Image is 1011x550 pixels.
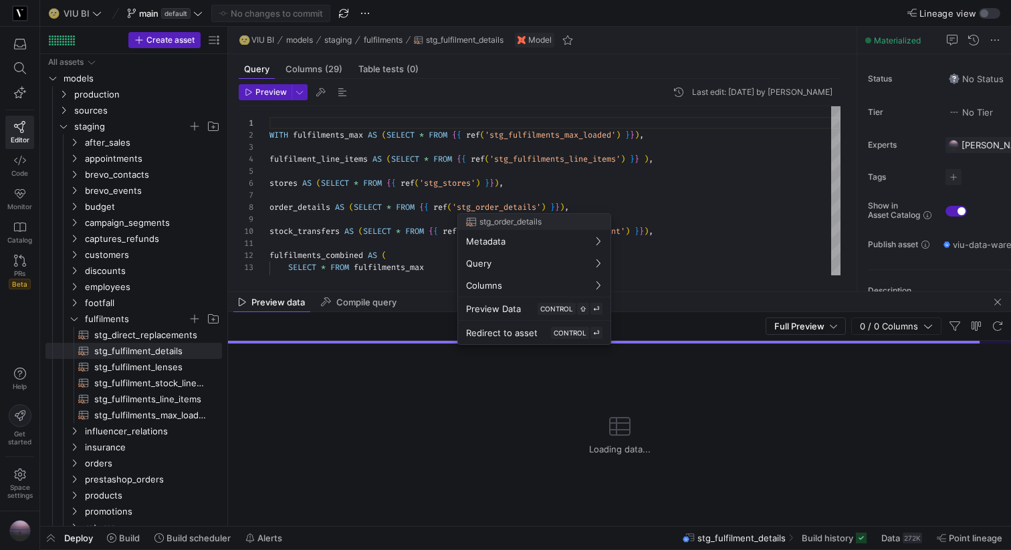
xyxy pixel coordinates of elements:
span: stg_order_details [479,217,542,227]
span: CONTROL [554,329,586,337]
span: Preview Data [466,303,521,314]
span: CONTROL [540,305,573,313]
span: Redirect to asset [466,327,538,338]
span: Metadata [466,236,505,247]
span: Query [466,258,491,269]
span: ⇧ [580,305,586,313]
span: ⏎ [593,329,600,337]
span: ⏎ [593,305,600,313]
span: Columns [466,280,502,291]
